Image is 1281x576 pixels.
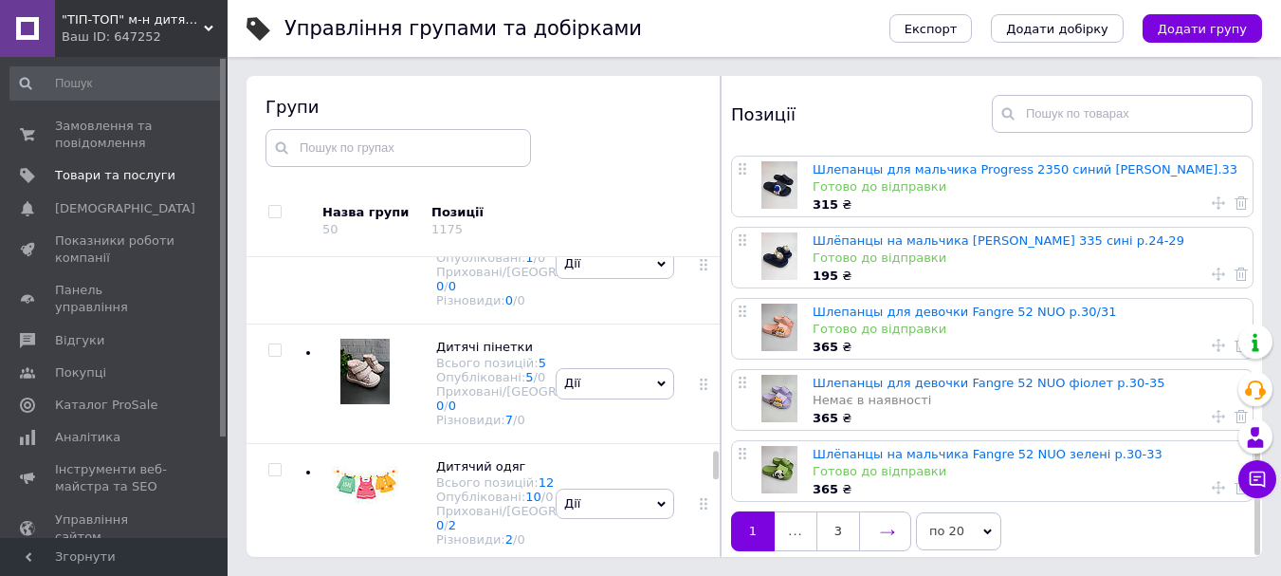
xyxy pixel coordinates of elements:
div: Опубліковані: [436,370,640,384]
a: Видалити товар [1235,337,1248,354]
div: Приховані/[GEOGRAPHIC_DATA]: [436,504,640,532]
div: ₴ [813,268,1243,285]
a: 10 [525,490,541,504]
a: Шлепанцы для девочки Fangre 52 NUO фіолет р.30-35 [813,376,1164,390]
span: Відгуки [55,332,104,349]
span: Додати групу [1158,22,1247,36]
span: / [534,370,546,384]
button: Додати групу [1143,14,1262,43]
a: Шлёпанцы на мальчика Fangre 52 NUO зелені р.30-33 [813,447,1162,461]
span: Покупці [55,364,106,381]
span: Дії [564,496,580,511]
span: / [513,413,525,427]
a: Шлёпанцы на мальчика [PERSON_NAME] 335 сині р.24-29 [813,233,1184,248]
input: Пошук по товарах [992,95,1253,133]
span: / [534,251,546,265]
span: / [444,279,456,293]
a: 0 [448,279,456,293]
span: Управління сайтом [55,511,175,546]
div: Немає в наявності [813,392,1243,409]
span: Аналітика [55,429,120,446]
div: Готово до відправки [813,250,1243,267]
div: 0 [517,413,524,427]
div: 1175 [431,222,463,236]
a: 0 [436,518,444,532]
img: Дитячі пінетки [340,339,390,404]
span: / [444,518,456,532]
span: ... [775,511,816,551]
div: Різновиди: [436,413,640,427]
div: Ваш ID: 647252 [62,28,228,46]
div: 0 [538,251,545,265]
span: Показники роботи компанії [55,232,175,267]
div: 50 [322,222,339,236]
input: Пошук [9,66,224,101]
div: Різновиди: [436,532,640,547]
a: 1 [525,251,533,265]
b: 365 [813,340,838,354]
b: 365 [813,411,838,425]
div: Різновиди: [436,293,640,307]
a: Видалити товар [1235,195,1248,212]
a: Видалити товар [1235,266,1248,283]
a: 0 [436,399,444,413]
div: Назва групи [322,204,417,221]
div: Приховані/[GEOGRAPHIC_DATA]: [436,265,640,293]
button: Експорт [889,14,973,43]
img: Дитячий одяг [332,458,398,525]
div: Всього позицій: [436,356,640,370]
span: Дитячі пінетки [436,340,533,354]
span: Панель управління [55,282,175,316]
b: 365 [813,482,838,496]
a: 7 [505,413,513,427]
b: 315 [813,197,838,212]
span: Дії [564,256,580,270]
span: Інструменти веб-майстра та SEO [55,461,175,495]
a: 3 [816,511,859,551]
a: Видалити товар [1235,408,1248,425]
a: Видалити товар [1235,479,1248,496]
span: Дитячий одяг [436,459,525,474]
div: 0 [517,293,524,307]
div: ₴ [813,481,1243,498]
div: Готово до відправки [813,321,1243,338]
a: 1 [731,511,775,551]
div: Готово до відправки [813,178,1243,195]
a: 2 [505,532,513,547]
span: Замовлення та повідомлення [55,118,175,152]
div: 0 [538,370,545,384]
div: Всього позицій: [436,475,640,490]
div: Позиції [731,95,992,133]
div: 0 [545,490,553,504]
div: Приховані/[GEOGRAPHIC_DATA]: [436,384,640,413]
span: "ТІП-ТОП" м-н дитячого та підліткового взуття [62,11,204,28]
a: 0 [436,279,444,293]
div: 0 [517,532,524,547]
button: Додати добірку [991,14,1124,43]
a: 0 [448,399,456,413]
a: 5 [539,356,546,370]
button: Чат з покупцем [1238,460,1276,498]
div: Готово до відправки [813,463,1243,480]
a: 5 [525,370,533,384]
span: Додати добірку [1006,22,1108,36]
span: по 20 [916,512,1001,550]
span: Експорт [905,22,958,36]
span: Товари та послуги [55,167,175,184]
div: ₴ [813,410,1243,427]
div: Групи [265,95,702,119]
span: Каталог ProSale [55,397,157,414]
a: 0 [505,293,513,307]
h1: Управління групами та добірками [284,17,642,40]
span: / [541,490,554,504]
b: 195 [813,269,838,283]
span: / [513,293,525,307]
div: ₴ [813,339,1243,356]
span: / [444,399,456,413]
span: Дії [564,376,580,390]
span: [DEMOGRAPHIC_DATA] [55,200,195,217]
a: Шлепанцы для девочки Fangre 52 NUO р.30/31 [813,305,1116,319]
input: Пошук по групах [265,129,531,167]
div: Опубліковані: [436,490,640,504]
a: 2 [448,518,456,532]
